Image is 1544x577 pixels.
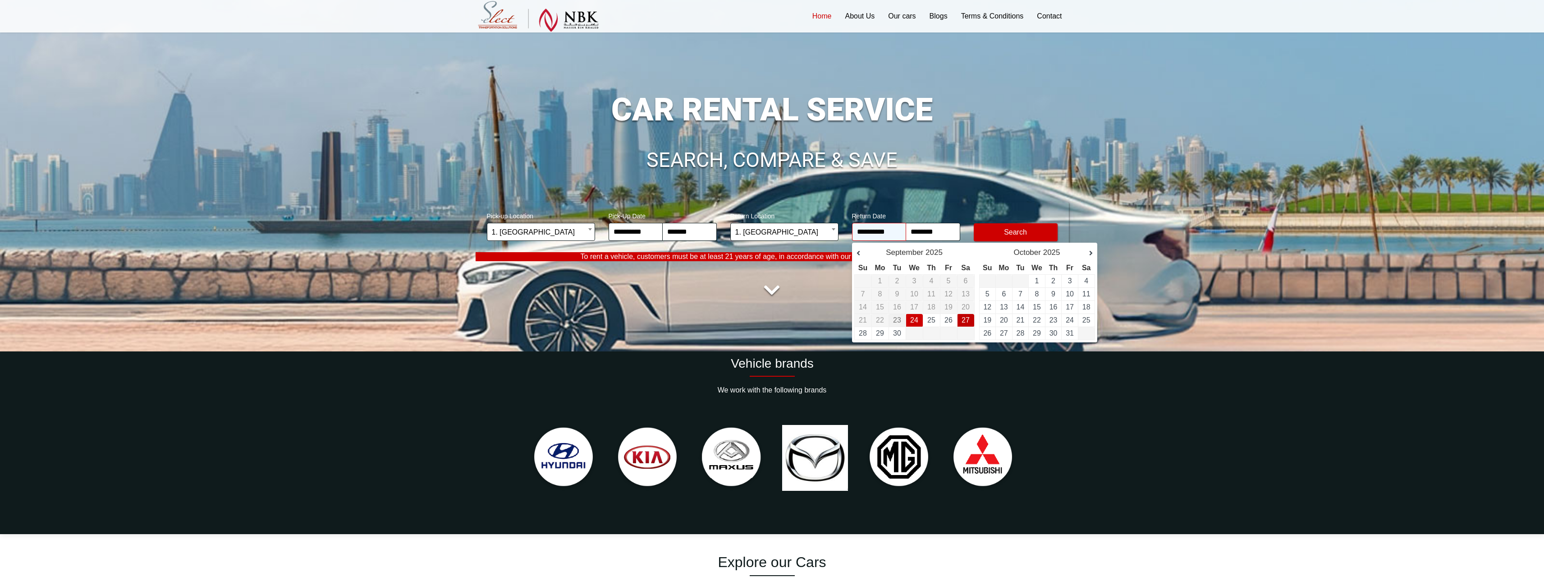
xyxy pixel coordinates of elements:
a: 19 [983,316,991,324]
h2: Vehicle brands [476,356,1069,371]
a: 24 [1066,316,1074,324]
span: 20 [962,303,970,311]
span: 21 [859,316,867,324]
h1: Explore our Cars [476,554,1069,571]
span: 10 [910,290,918,298]
a: 5 [985,290,990,298]
a: 26 [983,329,991,337]
a: 16 [1049,303,1058,311]
span: 9 [895,290,899,298]
a: 15 [1033,303,1041,311]
span: Monday [875,264,885,272]
a: 3 [1068,277,1072,285]
span: 18 [927,303,935,311]
span: 17 [910,303,918,311]
p: To rent a vehicle, customers must be at least 21 years of age, in accordance with our rental poli... [476,252,1069,261]
a: 28 [859,329,867,337]
span: September [886,248,923,257]
a: 29 [876,329,884,337]
span: Return Location [730,207,838,223]
span: 11 [927,290,935,298]
a: 20 [1000,316,1008,324]
span: Pick-up Location [487,207,595,223]
a: 6 [1002,290,1006,298]
a: Next [1079,249,1093,258]
img: MG [861,420,936,495]
a: 21 [1017,316,1025,324]
a: 30 [1049,329,1058,337]
span: Wednesday [1031,264,1042,272]
a: 27 [1000,329,1008,337]
span: 1 [878,277,882,285]
td: Pick-Up Date [889,314,906,327]
a: 13 [1000,303,1008,311]
span: Monday [999,264,1009,272]
a: 10 [1066,290,1074,298]
a: 1 [1035,277,1039,285]
img: Hyundai [526,420,601,495]
span: 2025 [925,248,943,257]
span: 6 [964,277,968,285]
a: 24 [910,316,918,324]
a: 25 [927,316,935,324]
span: Return Date [852,207,960,223]
span: Sunday [983,264,992,272]
span: Thursday [927,264,936,272]
img: Mitsubishi [945,420,1020,495]
a: 11 [1082,290,1090,298]
span: Tuesday [1016,264,1024,272]
img: Maxus [694,420,769,495]
a: 7 [1018,290,1022,298]
span: Tuesday [893,264,901,272]
span: Wednesday [909,264,920,272]
a: 22 [1033,316,1041,324]
img: Kia [610,420,685,495]
span: 5 [947,277,951,285]
span: 22 [876,316,884,324]
a: 12 [983,303,991,311]
a: Prev [857,249,870,258]
span: 2 [895,277,899,285]
a: 30 [893,329,901,337]
span: 23 [893,316,901,324]
img: Select Rent a Car [478,1,599,32]
span: 8 [878,290,882,298]
span: 3 [912,277,916,285]
a: 17 [1066,303,1074,311]
a: 28 [1017,329,1025,337]
a: 4 [1084,277,1088,285]
a: 26 [944,316,953,324]
span: 4 [930,277,934,285]
span: Saturday [1082,264,1091,272]
a: 29 [1033,329,1041,337]
a: 25 [1082,316,1090,324]
span: 1. Hamad International Airport [730,223,838,241]
span: 13 [962,290,970,298]
h1: SEARCH, COMPARE & SAVE [476,150,1069,171]
a: 23 [1049,316,1058,324]
a: 31 [1066,329,1074,337]
a: 9 [1051,290,1055,298]
span: Sunday [858,264,867,272]
span: 14 [859,303,867,311]
p: We work with the following brands [476,386,1069,395]
h1: CAR RENTAL SERVICE [476,94,1069,125]
span: October [1013,248,1040,257]
span: Friday [1066,264,1073,272]
a: 14 [1017,303,1025,311]
span: 15 [876,303,884,311]
a: 18 [1082,303,1090,311]
a: 8 [1035,290,1039,298]
span: 1. Hamad International Airport [487,223,595,241]
span: 2025 [1043,248,1060,257]
span: Saturday [961,264,970,272]
a: 27 [962,316,970,324]
span: 12 [944,290,953,298]
button: Modify Search [974,223,1058,241]
img: Mazda [778,420,852,495]
span: 1. Hamad International Airport [735,223,834,241]
span: 19 [944,303,953,311]
span: Pick-Up Date [609,207,717,223]
span: Friday [945,264,952,272]
span: 16 [893,303,901,311]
